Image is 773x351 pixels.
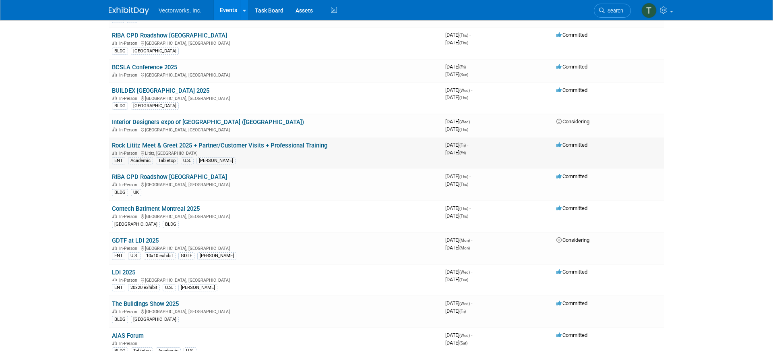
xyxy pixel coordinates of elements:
div: U.S. [163,284,176,291]
span: - [471,269,472,275]
span: [DATE] [445,126,468,132]
a: BUILDEX [GEOGRAPHIC_DATA] 2025 [112,87,209,94]
span: (Fri) [459,309,466,314]
span: Committed [556,269,587,275]
span: (Thu) [459,41,468,45]
span: In-Person [119,278,140,283]
span: [DATE] [445,245,470,251]
span: (Wed) [459,120,470,124]
span: [DATE] [445,181,468,187]
span: [DATE] [445,87,472,93]
div: BLDG [112,48,128,55]
div: [GEOGRAPHIC_DATA], [GEOGRAPHIC_DATA] [112,126,439,133]
span: Vectorworks, Inc. [159,7,202,14]
span: [DATE] [445,71,468,77]
span: Committed [556,64,587,70]
span: (Fri) [459,143,466,147]
span: In-Person [119,246,140,251]
img: ExhibitDay [109,7,149,15]
span: [DATE] [445,32,471,38]
span: (Wed) [459,270,470,274]
span: [DATE] [445,39,468,46]
span: In-Person [119,73,140,78]
span: [DATE] [445,213,468,219]
div: BLDG [112,189,128,196]
div: [GEOGRAPHIC_DATA], [GEOGRAPHIC_DATA] [112,71,439,78]
span: [DATE] [445,94,468,100]
div: [GEOGRAPHIC_DATA], [GEOGRAPHIC_DATA] [112,39,439,46]
div: 20x20 exhibit [128,284,160,291]
span: (Mon) [459,238,470,243]
div: [PERSON_NAME] [178,284,217,291]
span: [DATE] [445,308,466,314]
span: [DATE] [445,205,471,211]
span: (Thu) [459,127,468,132]
div: [GEOGRAPHIC_DATA] [112,221,160,228]
img: In-Person Event [112,246,117,250]
img: Tyler French [641,3,657,18]
span: [DATE] [445,276,468,282]
a: AIAS Forum [112,332,144,339]
div: U.S. [128,252,141,260]
span: [DATE] [445,150,466,156]
div: ENT [112,252,125,260]
span: In-Person [119,214,140,219]
span: (Thu) [459,174,468,179]
span: [DATE] [445,237,472,243]
span: [DATE] [445,173,471,179]
div: [GEOGRAPHIC_DATA], [GEOGRAPHIC_DATA] [112,213,439,219]
span: Committed [556,300,587,306]
a: RIBA CPD Roadshow [GEOGRAPHIC_DATA] [112,173,227,181]
span: (Wed) [459,301,470,306]
div: BLDG [112,102,128,110]
span: - [467,142,468,148]
span: In-Person [119,41,140,46]
span: (Thu) [459,182,468,187]
a: The Buildings Show 2025 [112,300,179,307]
div: Tabletop [156,157,178,164]
span: (Fri) [459,65,466,69]
span: (Sat) [459,341,467,345]
span: [DATE] [445,340,467,346]
div: Academic [128,157,153,164]
img: In-Person Event [112,96,117,100]
span: Considering [556,237,589,243]
img: In-Person Event [112,151,117,155]
span: - [471,118,472,125]
span: In-Person [119,127,140,133]
span: (Thu) [459,96,468,100]
a: Contech Batiment Montreal 2025 [112,205,200,212]
div: 10x10 exhibit [144,252,176,260]
span: Committed [556,87,587,93]
span: In-Person [119,96,140,101]
div: [GEOGRAPHIC_DATA] [131,102,179,110]
span: [DATE] [445,64,468,70]
a: Rock Lititz Meet & Greet 2025 + Partner/Customer Visits + Professional Training [112,142,327,149]
span: - [471,332,472,338]
span: Committed [556,32,587,38]
span: In-Person [119,151,140,156]
div: ENT [112,157,125,164]
div: BLDG [112,316,128,323]
span: In-Person [119,182,140,187]
span: Search [605,8,623,14]
div: [PERSON_NAME] [197,252,236,260]
span: - [469,173,471,179]
span: - [469,205,471,211]
span: (Mon) [459,246,470,250]
div: [PERSON_NAME] [196,157,236,164]
span: - [471,237,472,243]
div: [GEOGRAPHIC_DATA], [GEOGRAPHIC_DATA] [112,95,439,101]
div: ENT [112,284,125,291]
div: [GEOGRAPHIC_DATA], [GEOGRAPHIC_DATA] [112,181,439,187]
div: [GEOGRAPHIC_DATA], [GEOGRAPHIC_DATA] [112,276,439,283]
span: [DATE] [445,142,468,148]
span: Committed [556,173,587,179]
span: (Wed) [459,88,470,93]
img: In-Person Event [112,41,117,45]
a: RIBA CPD Roadshow [GEOGRAPHIC_DATA] [112,32,227,39]
span: (Sun) [459,73,468,77]
div: [GEOGRAPHIC_DATA] [131,48,179,55]
span: (Thu) [459,33,468,37]
span: - [471,87,472,93]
